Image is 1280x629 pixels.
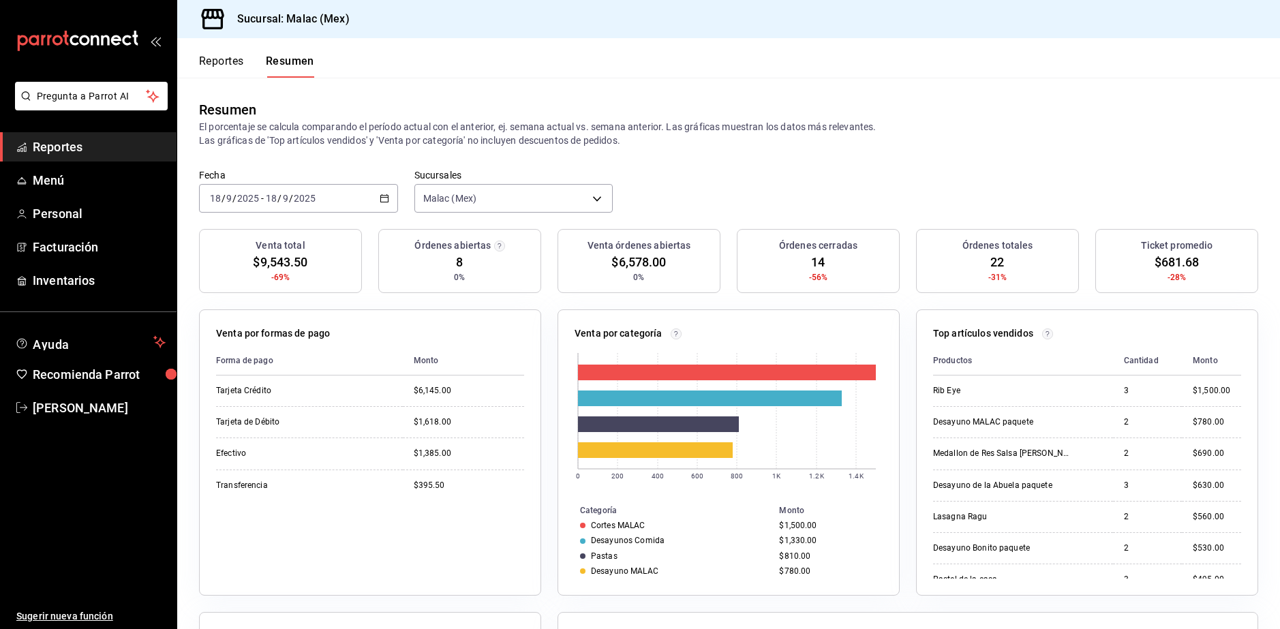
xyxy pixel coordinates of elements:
[1193,574,1241,585] div: $495.00
[226,11,350,27] h3: Sucursal: Malac (Mex)
[423,191,476,205] span: Malac (Mex)
[933,346,1113,375] th: Productos
[253,253,307,271] span: $9,543.50
[1124,574,1171,585] div: 3
[774,503,899,518] th: Monto
[33,238,166,256] span: Facturación
[199,99,256,120] div: Resumen
[591,566,658,576] div: Desayuno MALAC
[33,365,166,384] span: Recomienda Parrot
[414,416,524,428] div: $1,618.00
[216,385,352,397] div: Tarjeta Crédito
[216,416,352,428] div: Tarjeta de Débito
[199,170,398,180] label: Fecha
[576,472,580,480] text: 0
[216,326,330,341] p: Venta por formas de pago
[199,120,1258,147] p: El porcentaje se calcula comparando el período actual con el anterior, ej. semana actual vs. sema...
[1193,480,1241,491] div: $630.00
[222,193,226,204] span: /
[1113,346,1182,375] th: Cantidad
[150,35,161,46] button: open_drawer_menu
[1155,253,1200,271] span: $681.68
[209,193,222,204] input: --
[33,334,148,350] span: Ayuda
[691,472,703,480] text: 600
[779,239,857,253] h3: Órdenes cerradas
[199,55,244,78] button: Reportes
[282,193,289,204] input: --
[266,55,314,78] button: Resumen
[15,82,168,110] button: Pregunta a Parrot AI
[779,566,877,576] div: $780.00
[403,346,524,375] th: Monto
[414,170,613,180] label: Sucursales
[37,89,147,104] span: Pregunta a Parrot AI
[849,472,864,480] text: 1.4K
[226,193,232,204] input: --
[271,271,290,283] span: -69%
[811,253,825,271] span: 14
[591,551,618,561] div: Pastas
[261,193,264,204] span: -
[809,271,828,283] span: -56%
[611,472,624,480] text: 200
[933,511,1069,523] div: Lasagna Ragu
[1182,346,1241,375] th: Monto
[1124,416,1171,428] div: 2
[33,138,166,156] span: Reportes
[199,55,314,78] div: navigation tabs
[731,472,743,480] text: 800
[1124,542,1171,554] div: 2
[779,536,877,545] div: $1,330.00
[611,253,666,271] span: $6,578.00
[289,193,293,204] span: /
[1193,448,1241,459] div: $690.00
[772,472,781,480] text: 1K
[933,416,1069,428] div: Desayuno MALAC paquete
[232,193,237,204] span: /
[10,99,168,113] a: Pregunta a Parrot AI
[933,542,1069,554] div: Desayuno Bonito paquete
[33,399,166,417] span: [PERSON_NAME]
[1141,239,1213,253] h3: Ticket promedio
[558,503,774,518] th: Categoría
[809,472,824,480] text: 1.2K
[1124,448,1171,459] div: 2
[652,472,664,480] text: 400
[988,271,1007,283] span: -31%
[1193,542,1241,554] div: $530.00
[216,448,352,459] div: Efectivo
[933,326,1033,341] p: Top artículos vendidos
[633,271,644,283] span: 0%
[216,480,352,491] div: Transferencia
[933,574,1069,585] div: Pastel de la casa
[1124,511,1171,523] div: 2
[1193,385,1241,397] div: $1,500.00
[1124,480,1171,491] div: 3
[293,193,316,204] input: ----
[237,193,260,204] input: ----
[216,346,403,375] th: Forma de pago
[256,239,305,253] h3: Venta total
[16,609,166,624] span: Sugerir nueva función
[933,385,1069,397] div: Rib Eye
[1168,271,1187,283] span: -28%
[414,480,524,491] div: $395.50
[33,204,166,223] span: Personal
[990,253,1004,271] span: 22
[591,536,665,545] div: Desayunos Comida
[575,326,662,341] p: Venta por categoría
[1193,416,1241,428] div: $780.00
[588,239,691,253] h3: Venta órdenes abiertas
[414,448,524,459] div: $1,385.00
[1193,511,1241,523] div: $560.00
[454,271,465,283] span: 0%
[33,171,166,189] span: Menú
[265,193,277,204] input: --
[1124,385,1171,397] div: 3
[277,193,281,204] span: /
[591,521,645,530] div: Cortes MALAC
[414,239,491,253] h3: Órdenes abiertas
[933,448,1069,459] div: Medallon de Res Salsa [PERSON_NAME] Verde
[779,551,877,561] div: $810.00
